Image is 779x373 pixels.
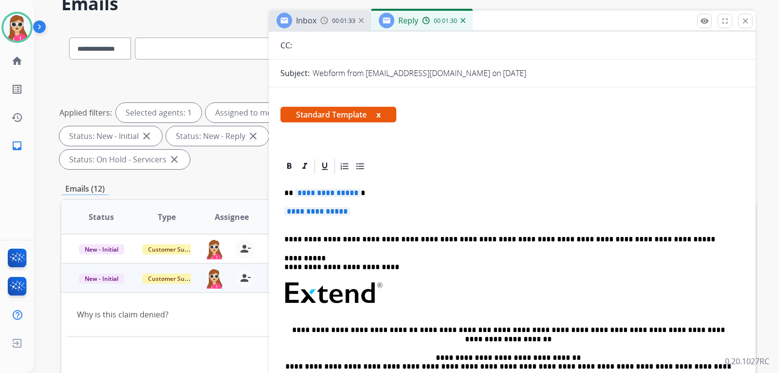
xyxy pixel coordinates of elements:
img: agent-avatar [204,239,224,259]
div: Status: New - Initial [59,126,162,146]
button: x [376,109,381,120]
div: Status: On Hold - Servicers [59,150,190,169]
span: 00:01:33 [332,17,355,25]
span: Type [158,211,176,223]
div: Bullet List [353,159,368,174]
span: Inbox [296,15,316,26]
span: Customer Support [142,244,205,255]
p: Webform from [EMAIL_ADDRESS][DOMAIN_NAME] on [DATE] [313,67,526,79]
mat-icon: history [11,112,23,123]
span: New - Initial [79,244,124,255]
span: Standard Template [280,107,396,122]
div: Selected agents: 1 [116,103,202,122]
span: Reply [398,15,418,26]
div: Ordered List [337,159,352,174]
img: agent-avatar [204,268,224,289]
p: Applied filters: [59,107,112,118]
span: 00:01:30 [434,17,457,25]
mat-icon: remove_red_eye [700,17,709,25]
mat-icon: close [247,130,259,142]
p: Emails (12) [61,183,109,195]
div: Why is this claim denied? [77,309,610,320]
div: Status: New - Reply [166,126,269,146]
mat-icon: close [141,130,152,142]
div: Assigned to me [205,103,281,122]
mat-icon: fullscreen [721,17,729,25]
mat-icon: list_alt [11,83,23,95]
div: Underline [317,159,332,174]
img: avatar [3,14,31,41]
div: Italic [297,159,312,174]
mat-icon: home [11,55,23,67]
mat-icon: close [168,154,180,165]
mat-icon: person_remove [240,243,251,255]
p: CC: [280,39,292,51]
span: Customer Support [142,274,205,284]
p: 0.20.1027RC [725,355,769,367]
mat-icon: close [741,17,750,25]
mat-icon: person_remove [240,272,251,284]
span: New - Initial [79,274,124,284]
p: Subject: [280,67,310,79]
span: Status [89,211,114,223]
div: Bold [282,159,297,174]
mat-icon: inbox [11,140,23,152]
span: Assignee [215,211,249,223]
